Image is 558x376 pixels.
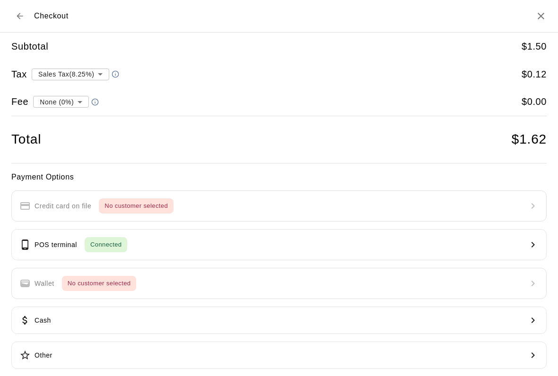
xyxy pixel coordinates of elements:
[32,65,109,83] div: Sales Tax ( 8.25 %)
[11,131,41,148] h4: Total
[11,307,547,334] button: Cash
[35,316,51,325] p: Cash
[85,239,127,250] span: Connected
[11,229,547,260] button: POS terminalConnected
[535,10,547,22] button: Close
[35,240,77,250] p: POS terminal
[11,68,27,81] h5: Tax
[11,8,69,25] div: Checkout
[512,131,547,148] h4: $ 1.62
[11,95,28,108] h5: Fee
[33,93,89,111] div: None (0%)
[522,40,547,53] h5: $ 1.50
[11,40,48,53] h5: Subtotal
[522,68,547,81] h5: $ 0.12
[35,350,52,360] p: Other
[11,8,28,25] button: Back to cart
[11,171,547,183] h6: Payment Options
[522,95,547,108] h5: $ 0.00
[11,342,547,369] button: Other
